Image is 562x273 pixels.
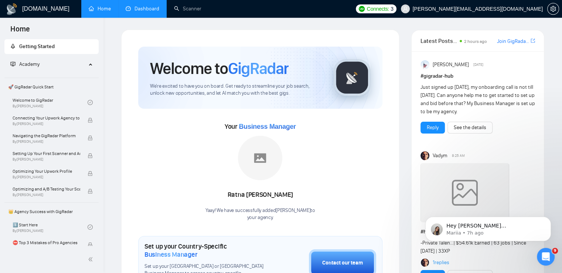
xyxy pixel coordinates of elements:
a: setting [547,6,559,12]
span: lock [88,189,93,194]
img: gigradar-logo.png [334,59,371,96]
span: export [531,38,535,44]
span: Optimizing and A/B Testing Your Scanner for Better Results [13,185,80,193]
img: Anisuzzaman Khan [420,60,429,69]
img: placeholder.png [238,136,282,180]
span: lock [88,171,93,176]
a: Join GigRadar Slack Community [497,37,529,45]
div: Yaay! We have successfully added [PERSON_NAME] to [205,207,315,221]
span: Your [225,122,296,131]
span: 9 [552,248,558,254]
span: check-circle [88,225,93,230]
p: your agency . [205,214,315,221]
span: Connects: [367,5,389,13]
iframe: Intercom notifications message [414,201,562,253]
a: 1replies [432,259,449,266]
iframe: Intercom live chat [537,248,555,266]
a: 1️⃣ Start HereBy[PERSON_NAME] [13,219,88,235]
img: upwork-logo.png [359,6,365,12]
div: Contact our team [322,259,363,267]
li: Getting Started [4,39,99,54]
a: Welcome to GigRadarBy[PERSON_NAME] [13,94,88,111]
span: By [PERSON_NAME] [13,122,80,126]
span: [DATE] [473,61,483,68]
img: logo [6,3,18,15]
span: Vadym [432,152,447,160]
button: Reply [420,122,445,134]
span: 8:25 AM [452,152,465,159]
a: See the details [454,124,486,132]
span: double-left [88,256,95,263]
span: fund-projection-screen [10,61,16,67]
button: See the details [447,122,493,134]
span: 3 [391,5,394,13]
a: Reply [427,124,439,132]
h1: Set up your Country-Specific [144,242,272,259]
span: lock [88,118,93,123]
span: lock [88,135,93,141]
span: lock [88,242,93,247]
span: GigRadar [228,58,289,78]
span: By [PERSON_NAME] [13,139,80,144]
span: 🚀 GigRadar Quick Start [5,80,98,94]
a: export [531,37,535,44]
span: Connecting Your Upwork Agency to GigRadar [13,114,80,122]
span: 2 hours ago [464,39,487,44]
span: By [PERSON_NAME] [13,157,80,162]
span: Setting Up Your First Scanner and Auto-Bidder [13,150,80,157]
a: searchScanner [174,6,201,12]
span: Academy [19,61,40,67]
button: setting [547,3,559,15]
span: Latest Posts from the GigRadar Community [420,36,457,45]
img: Vadym [420,151,429,160]
span: lock [88,153,93,158]
span: We're excited to have you on board. Get ready to streamline your job search, unlock new opportuni... [150,83,322,97]
img: weqQh+iSagEgQAAAABJRU5ErkJggg== [420,163,509,222]
span: rocket [10,44,16,49]
span: Business Manager [239,123,296,130]
span: Academy [10,61,40,67]
span: 👑 Agency Success with GigRadar [5,204,98,219]
span: Home [4,24,36,39]
h1: Welcome to [150,58,289,78]
span: check-circle [88,100,93,105]
h1: # gigradar-hub [420,72,535,80]
span: setting [548,6,559,12]
span: user [403,6,408,11]
a: homeHome [89,6,111,12]
div: Ratna [PERSON_NAME] [205,189,315,201]
span: Just signed up [DATE], my onboarding call is not till [DATE]. Can anyone help me to get started t... [420,84,535,115]
span: By [PERSON_NAME] [13,175,80,179]
a: dashboardDashboard [126,6,159,12]
span: Navigating the GigRadar Platform [13,132,80,139]
span: [PERSON_NAME] [432,61,469,69]
span: By [PERSON_NAME] [13,193,80,197]
span: Optimizing Your Upwork Profile [13,168,80,175]
span: ⛔ Top 3 Mistakes of Pro Agencies [13,239,80,246]
span: Business Manager [144,250,197,259]
span: Getting Started [19,43,55,50]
